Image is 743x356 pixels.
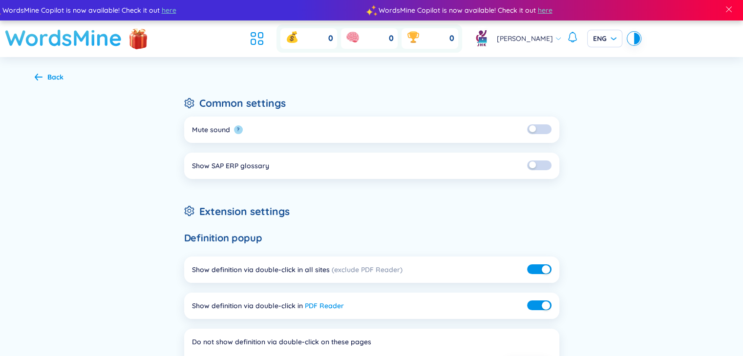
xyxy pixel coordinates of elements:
[192,264,403,275] div: Show definition via double-click in all sites
[449,33,454,44] span: 0
[35,74,64,82] a: Back
[184,98,194,108] span: setting
[184,206,194,216] span: setting
[192,160,269,171] div: Show SAP ERP glossary
[128,23,148,53] img: flashSalesIcon.a7f4f837.png
[593,34,616,43] span: ENG
[470,26,497,51] a: avatar
[389,33,394,44] span: 0
[305,301,344,310] a: PDF Reader
[192,124,230,135] div: Mute sound
[47,72,64,82] div: Back
[516,5,531,16] span: here
[184,95,559,111] h2: Common settings
[5,20,122,55] a: WordsMine
[497,33,553,44] span: [PERSON_NAME]
[192,300,344,311] div: Show definition via double-click in
[328,33,333,44] span: 0
[332,265,403,274] span: (exclude PDF Reader)
[192,336,552,347] div: Do not show definition via double-click on these pages
[234,125,243,134] button: ?
[184,231,559,245] h6: Definition popup
[184,203,559,219] h2: Extension settings
[470,26,494,51] img: avatar
[140,5,154,16] span: here
[350,5,726,16] div: WordsMine Copilot is now available! Check it out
